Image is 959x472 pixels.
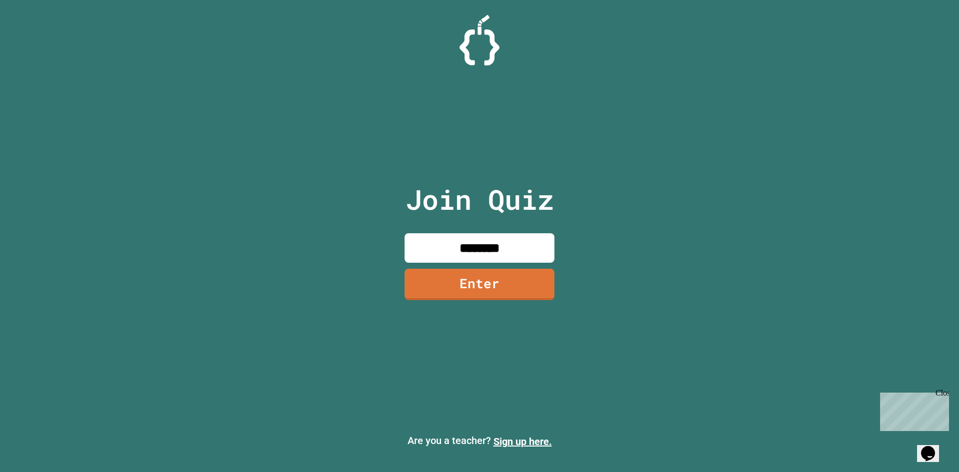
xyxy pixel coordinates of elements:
img: Logo.svg [460,15,499,65]
p: Join Quiz [406,179,554,220]
p: Are you a teacher? [8,433,951,449]
a: Enter [405,269,554,300]
iframe: chat widget [917,432,949,462]
iframe: chat widget [876,389,949,431]
a: Sign up here. [493,436,552,448]
div: Chat with us now!Close [4,4,69,63]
